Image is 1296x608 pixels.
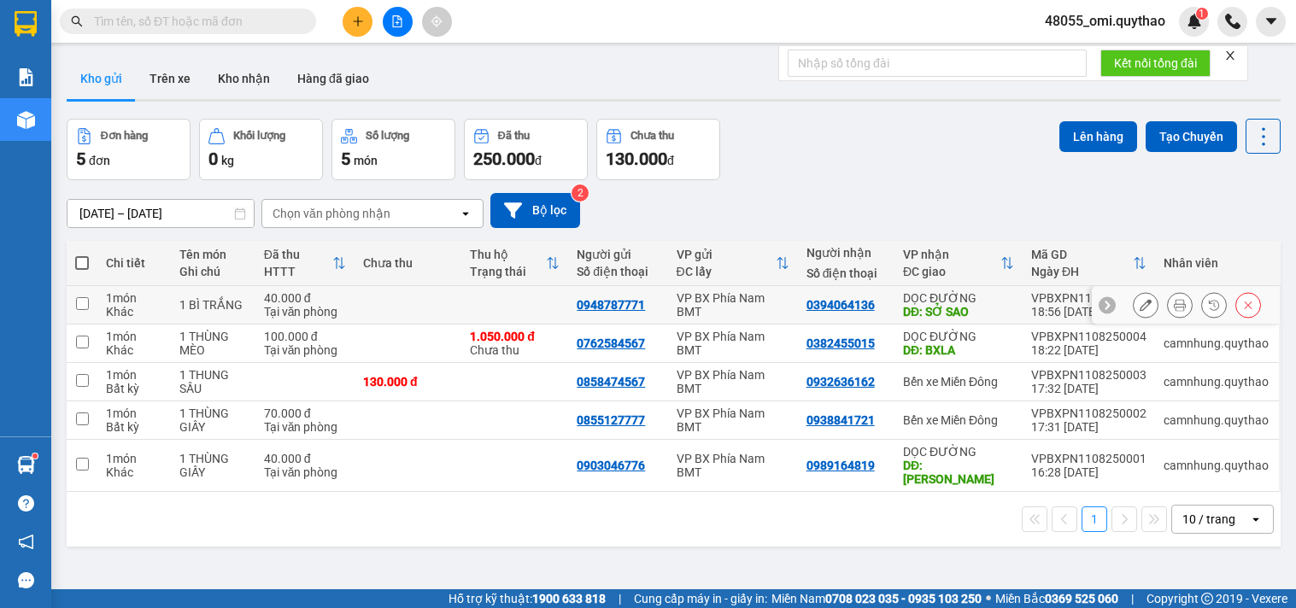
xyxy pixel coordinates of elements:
[331,119,455,180] button: Số lượng5món
[204,58,284,99] button: Kho nhận
[498,130,530,142] div: Đã thu
[179,248,246,261] div: Tên món
[1031,330,1146,343] div: VPBXPN1108250004
[806,459,875,472] div: 0989164819
[1131,589,1134,608] span: |
[449,589,606,608] span: Hỗ trợ kỹ thuật:
[106,368,162,382] div: 1 món
[1031,420,1146,434] div: 17:31 [DATE]
[677,368,789,395] div: VP BX Phía Nam BMT
[903,445,1014,459] div: DỌC ĐƯỜNG
[264,406,346,420] div: 70.000 đ
[273,205,390,222] div: Chọn văn phòng nhận
[677,248,776,261] div: VP gửi
[431,15,443,27] span: aim
[264,465,346,479] div: Tại văn phòng
[71,15,83,27] span: search
[264,420,346,434] div: Tại văn phòng
[343,7,372,37] button: plus
[577,298,645,312] div: 0948787771
[106,465,162,479] div: Khác
[577,265,659,278] div: Số điện thoại
[179,298,246,312] div: 1 BÌ TRẮNG
[577,375,645,389] div: 0858474567
[1031,452,1146,465] div: VPBXPN1108250001
[535,154,542,167] span: đ
[208,149,218,169] span: 0
[1031,368,1146,382] div: VPBXPN1108250003
[17,456,35,474] img: warehouse-icon
[106,256,162,270] div: Chi tiết
[606,149,667,169] span: 130.000
[1031,265,1133,278] div: Ngày ĐH
[470,330,560,357] div: Chưa thu
[788,50,1087,77] input: Nhập số tổng đài
[1146,121,1237,152] button: Tạo Chuyến
[179,452,246,479] div: 1 THÙNG GIẤY
[1031,248,1133,261] div: Mã GD
[596,119,720,180] button: Chưa thu130.000đ
[67,119,191,180] button: Đơn hàng5đơn
[461,241,568,286] th: Toggle SortBy
[391,15,403,27] span: file-add
[806,413,875,427] div: 0938841721
[806,266,886,280] div: Số điện thoại
[1196,8,1208,20] sup: 1
[903,248,1000,261] div: VP nhận
[1199,8,1205,20] span: 1
[284,58,383,99] button: Hàng đã giao
[1023,241,1155,286] th: Toggle SortBy
[806,375,875,389] div: 0932636162
[264,343,346,357] div: Tại văn phòng
[470,330,560,343] div: 1.050.000 đ
[366,130,409,142] div: Số lượng
[1182,511,1235,528] div: 10 / trang
[76,149,85,169] span: 5
[32,453,38,459] sup: 1
[18,534,34,550] span: notification
[577,459,645,472] div: 0903046776
[18,572,34,588] span: message
[341,149,350,169] span: 5
[577,248,659,261] div: Người gửi
[1031,343,1146,357] div: 18:22 [DATE]
[1224,50,1236,61] span: close
[264,452,346,465] div: 40.000 đ
[806,336,875,350] div: 0382455015
[771,589,982,608] span: Miền Nam
[677,452,789,479] div: VP BX Phía Nam BMT
[1264,14,1279,29] span: caret-down
[106,406,162,420] div: 1 món
[677,291,789,319] div: VP BX Phía Nam BMT
[1164,375,1270,389] div: camnhung.quythao
[903,291,1014,305] div: DỌC ĐƯỜNG
[903,265,1000,278] div: ĐC giao
[17,111,35,129] img: warehouse-icon
[17,68,35,86] img: solution-icon
[264,330,346,343] div: 100.000 đ
[825,592,982,605] strong: 0708 023 035 - 0935 103 250
[1133,292,1158,318] div: Sửa đơn hàng
[67,58,136,99] button: Kho gửi
[363,375,453,389] div: 130.000 đ
[106,452,162,465] div: 1 món
[577,336,645,350] div: 0762584567
[677,330,789,357] div: VP BX Phía Nam BMT
[1256,7,1286,37] button: caret-down
[806,246,886,260] div: Người nhận
[233,130,285,142] div: Khối lượng
[264,291,346,305] div: 40.000 đ
[1225,14,1240,29] img: phone-icon
[179,406,246,434] div: 1 THÙNG GIẤY
[94,12,296,31] input: Tìm tên, số ĐT hoặc mã đơn
[422,7,452,37] button: aim
[89,154,110,167] span: đơn
[473,149,535,169] span: 250.000
[106,382,162,395] div: Bất kỳ
[490,193,580,228] button: Bộ lọc
[1187,14,1202,29] img: icon-new-feature
[459,207,472,220] svg: open
[264,305,346,319] div: Tại văn phòng
[1031,406,1146,420] div: VPBXPN1108250002
[1164,459,1270,472] div: camnhung.quythao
